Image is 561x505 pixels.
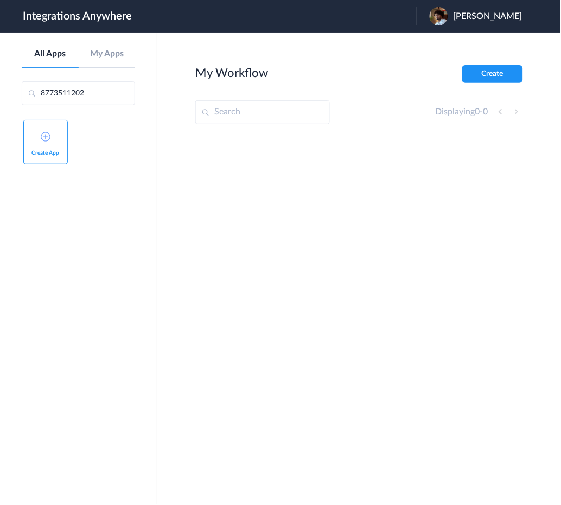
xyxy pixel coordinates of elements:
[79,49,136,59] a: My Apps
[29,150,62,156] span: Create App
[430,7,448,25] img: andy.jpg
[483,107,488,116] span: 0
[462,65,523,83] button: Create
[195,100,330,124] input: Search
[23,10,132,23] h1: Integrations Anywhere
[22,81,135,105] input: Search by name
[454,11,522,22] span: [PERSON_NAME]
[41,132,50,142] img: add-icon.svg
[436,107,488,117] h4: Displaying -
[22,49,79,59] a: All Apps
[195,66,268,80] h2: My Workflow
[475,107,480,116] span: 0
